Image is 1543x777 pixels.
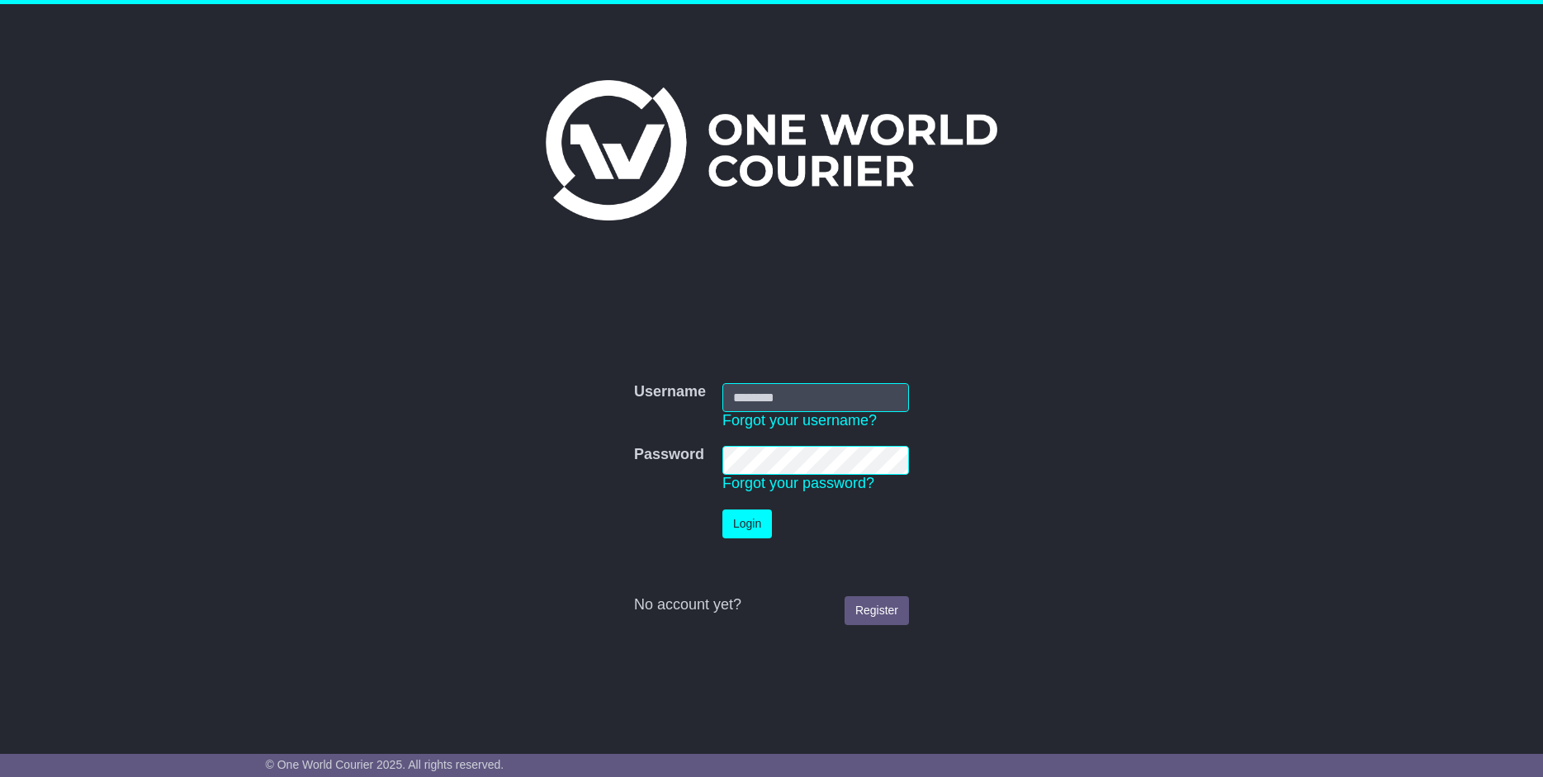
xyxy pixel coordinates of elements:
div: No account yet? [634,596,909,614]
label: Username [634,383,706,401]
button: Login [722,509,772,538]
img: One World [546,80,996,220]
a: Forgot your username? [722,412,877,429]
span: © One World Courier 2025. All rights reserved. [266,758,504,771]
a: Forgot your password? [722,475,874,491]
label: Password [634,446,704,464]
a: Register [845,596,909,625]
